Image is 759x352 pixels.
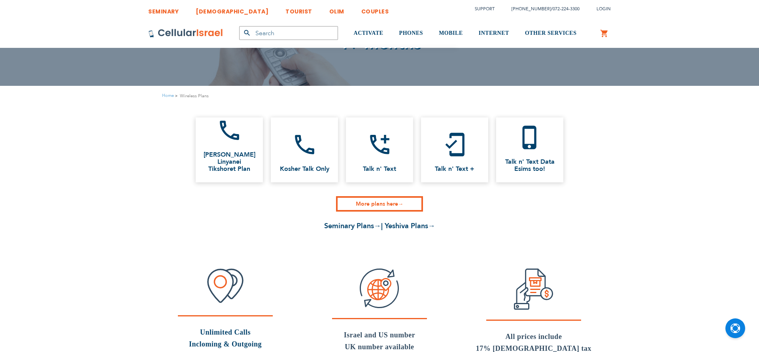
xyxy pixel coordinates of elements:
[512,6,551,12] a: [PHONE_NUMBER]
[346,117,413,182] a: add_ic_call Talk n' Text
[399,30,423,36] span: PHONES
[292,132,317,157] i: call
[148,2,179,17] a: SEMINARY
[398,200,404,208] strong: →
[336,196,423,212] a: More plans here→
[148,28,223,38] img: Cellular Israel Logo
[271,117,338,182] a: call Kosher Talk Only
[479,30,509,36] span: INTERNET
[196,117,263,182] a: call [PERSON_NAME] Linyanei Tikshoret Plan
[505,158,555,172] span: Talk n' Text Data Esims too!
[399,19,423,48] a: PHONES
[439,30,463,36] span: MOBILE
[475,6,495,12] a: Support
[442,132,468,157] i: mobile_friendly
[553,6,580,12] a: 072-224-3300
[428,221,435,231] strong: →
[204,151,255,172] span: [PERSON_NAME] Linyanei Tikshoret Plan
[239,26,338,40] input: Search
[354,19,383,48] a: ACTIVATE
[496,117,563,182] a: phone_iphone Talk n' Text DataEsims too!
[324,221,383,231] a: Seminary Plans→|
[280,165,329,172] span: Kosher Talk Only
[285,2,312,17] a: TOURIST
[597,6,611,12] span: Login
[374,221,381,231] strong: →
[479,19,509,48] a: INTERNET
[367,132,393,157] i: add_ic_call
[354,30,383,36] span: ACTIVATE
[421,117,488,182] a: mobile_friendly Talk n' Text +
[525,30,577,36] span: OTHER SERVICES
[439,19,463,48] a: MOBILE
[180,92,209,100] strong: Wireless Plans
[525,19,577,48] a: OTHER SERVICES
[329,2,344,17] a: OLIM
[385,221,435,231] a: Yeshiva Plans→
[189,328,262,348] a: Unlimited CallsIncloming & Outgoing
[217,117,242,143] i: call
[361,2,389,17] a: COUPLES
[435,165,474,172] span: Talk n' Text +
[363,165,396,172] span: Talk n' Text
[504,3,580,15] li: /
[162,93,174,98] a: Home
[517,125,543,150] i: phone_iphone
[196,2,268,17] a: [DEMOGRAPHIC_DATA]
